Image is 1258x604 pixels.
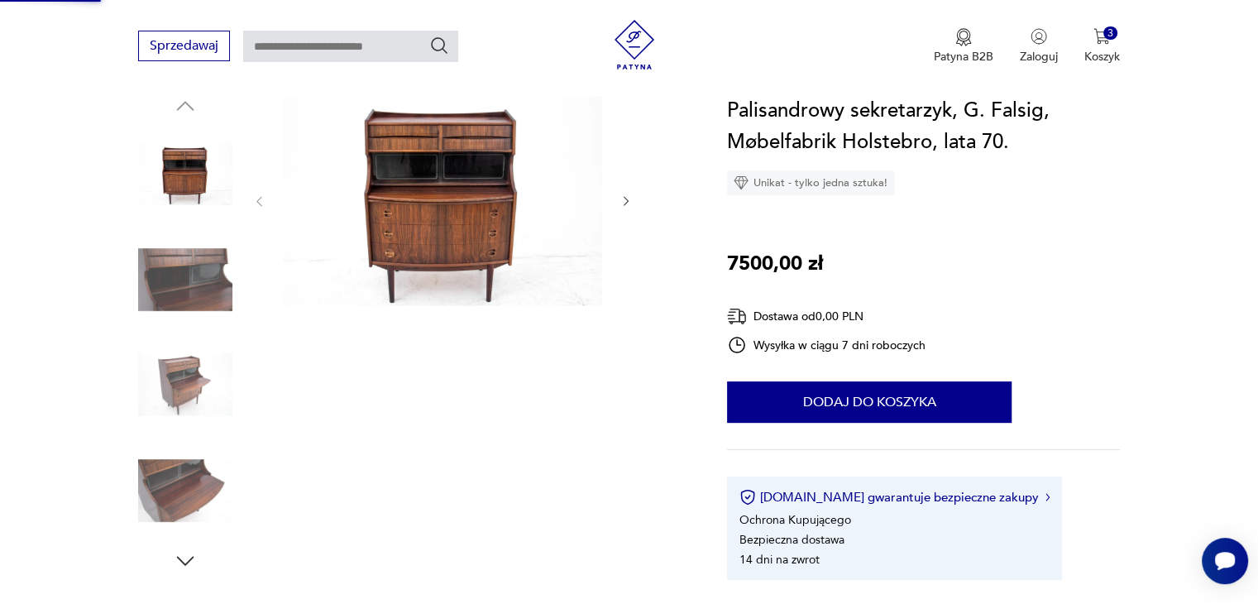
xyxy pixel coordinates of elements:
p: Koszyk [1084,49,1120,65]
button: Dodaj do koszyka [727,381,1012,423]
div: Dostawa od 0,00 PLN [727,306,926,327]
button: [DOMAIN_NAME] gwarantuje bezpieczne zakupy [739,489,1050,506]
button: Szukaj [429,36,449,55]
img: Patyna - sklep z meblami i dekoracjami vintage [610,20,659,70]
img: Zdjęcie produktu Palisandrowy sekretarzyk, G. Falsig, Møbelfabrik Holstebro, lata 70. [138,232,232,327]
img: Ikona certyfikatu [739,489,756,506]
img: Zdjęcie produktu Palisandrowy sekretarzyk, G. Falsig, Møbelfabrik Holstebro, lata 70. [283,93,602,306]
img: Ikona diamentu [734,175,749,190]
img: Ikona dostawy [727,306,747,327]
img: Zdjęcie produktu Palisandrowy sekretarzyk, G. Falsig, Møbelfabrik Holstebro, lata 70. [138,127,232,221]
iframe: Smartsupp widget button [1202,538,1248,584]
li: Bezpieczna dostawa [739,532,844,548]
button: Zaloguj [1020,28,1058,65]
button: Sprzedawaj [138,31,230,61]
p: Zaloguj [1020,49,1058,65]
img: Zdjęcie produktu Palisandrowy sekretarzyk, G. Falsig, Møbelfabrik Holstebro, lata 70. [138,443,232,538]
p: 7500,00 zł [727,248,823,280]
img: Ikona strzałki w prawo [1045,493,1050,501]
img: Ikona medalu [955,28,972,46]
button: Patyna B2B [934,28,993,65]
li: Ochrona Kupującego [739,512,851,528]
div: Wysyłka w ciągu 7 dni roboczych [727,335,926,355]
button: 3Koszyk [1084,28,1120,65]
img: Zdjęcie produktu Palisandrowy sekretarzyk, G. Falsig, Møbelfabrik Holstebro, lata 70. [138,338,232,432]
img: Ikonka użytkownika [1031,28,1047,45]
img: Ikona koszyka [1093,28,1110,45]
p: Patyna B2B [934,49,993,65]
div: Unikat - tylko jedna sztuka! [727,170,894,195]
div: 3 [1103,26,1117,41]
h1: Palisandrowy sekretarzyk, G. Falsig, Møbelfabrik Holstebro, lata 70. [727,95,1120,158]
a: Sprzedawaj [138,41,230,53]
a: Ikona medaluPatyna B2B [934,28,993,65]
li: 14 dni na zwrot [739,552,820,568]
